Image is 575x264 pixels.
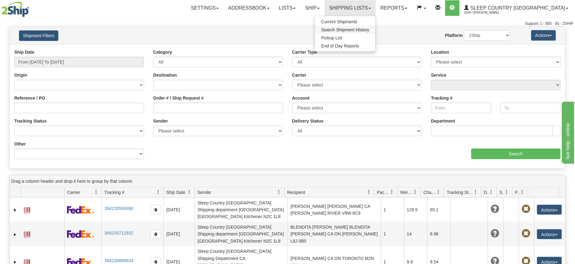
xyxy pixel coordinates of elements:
[381,198,404,222] td: 1
[377,189,390,195] span: Packages
[460,0,573,16] a: Sleep Country [GEOGRAPHIC_DATA] 2044 / [PERSON_NAME]
[469,5,565,11] span: Sleep Country [GEOGRAPHIC_DATA]
[195,222,288,246] td: Sleep Country [GEOGRAPHIC_DATA] Shipping department [GEOGRAPHIC_DATA] [GEOGRAPHIC_DATA] Kitchener...
[14,141,26,147] label: Other
[315,42,375,50] a: End of Day Reports
[104,206,133,211] a: 394235509390
[153,118,168,124] label: Sender
[24,204,30,214] a: Label
[292,95,310,101] label: Account
[315,26,375,34] a: Search Shipment History
[197,189,211,195] span: Sender
[321,43,359,48] span: End of Day Reports
[321,19,357,24] span: Current Shipments
[387,187,398,197] a: Packages filter column settings
[517,187,528,197] a: Pickup Status filter column settings
[150,230,161,239] button: Copy to clipboard
[274,187,285,197] a: Sender filter column settings
[376,0,412,16] a: Reports
[381,222,404,246] td: 1
[491,205,499,213] span: Unknown
[12,231,18,238] a: Expand
[522,205,530,213] span: Pickup Not Assigned
[287,189,305,195] span: Recipient
[491,229,499,238] span: Unknown
[300,0,324,16] a: Ship
[288,222,381,246] td: BLENDITA [PERSON_NAME] BLENDITA [PERSON_NAME] CA ON [PERSON_NAME] L8J 0B5
[164,222,195,246] td: [DATE]
[153,95,204,101] label: Order # / Ship Request #
[471,187,481,197] a: Tracking Status filter column settings
[5,4,57,11] div: live help - online
[2,2,29,17] img: logo2044.jpg
[522,229,530,238] span: Pickup Not Assigned
[471,149,561,159] input: Search
[184,187,195,197] a: Ship Date filter column settings
[431,103,491,113] input: From
[292,72,307,78] label: Carrier
[501,103,561,113] input: To
[364,187,374,197] a: Recipient filter column settings
[14,118,47,124] label: Tracking Status
[153,187,164,197] a: Tracking # filter column settings
[67,189,80,195] span: Carrier
[292,118,324,124] label: Delivery Status
[104,230,133,235] a: 394235712932
[515,189,520,195] span: Pickup Status
[433,187,444,197] a: Charge filter column settings
[166,189,185,195] span: Ship Date
[153,72,177,78] label: Destination
[404,222,427,246] td: 14
[445,32,463,38] label: Platform
[561,100,574,163] iframe: chat widget
[502,187,512,197] a: Shipment Issues filter column settings
[164,198,195,222] td: [DATE]
[321,35,342,40] span: Pickup List
[486,187,497,197] a: Delivery Status filter column settings
[315,18,375,26] a: Current Shipments
[186,0,223,16] a: Settings
[447,189,474,195] span: Tracking Status
[431,118,455,124] label: Department
[24,229,30,239] a: Label
[537,205,562,215] button: Actions
[427,222,451,246] td: 8.96
[292,49,317,55] label: Carrier Type
[91,187,101,197] a: Carrier filter column settings
[19,30,58,41] button: Shipment Filters
[14,72,27,78] label: Origin
[531,30,556,41] button: Actions
[325,0,376,16] a: Shipping lists
[410,187,421,197] a: Weight filter column settings
[223,0,274,16] a: Addressbook
[431,72,447,78] label: Service
[424,189,437,195] span: Charge
[537,229,562,239] button: Actions
[500,189,505,195] span: Shipment Issues
[67,230,94,238] img: 2 - FedEx
[400,189,413,195] span: Weight
[464,10,511,16] span: 2044 / [PERSON_NAME]
[195,198,288,222] td: Sleep Country [GEOGRAPHIC_DATA] Shipping department [GEOGRAPHIC_DATA] [GEOGRAPHIC_DATA] Kitchener...
[104,258,133,263] a: 394236889634
[427,198,451,222] td: 65.1
[315,34,375,42] a: Pickup List
[431,49,449,55] label: Location
[484,189,489,195] span: Delivery Status
[14,95,45,101] label: Reference / PO
[431,95,452,101] label: Tracking #
[10,175,565,187] div: grid grouping header
[404,198,427,222] td: 129.5
[14,49,34,55] label: Ship Date
[153,49,172,55] label: Category
[274,0,300,16] a: Lists
[67,206,94,214] img: 2 - FedEx
[104,189,124,195] span: Tracking #
[12,207,18,213] a: Expand
[288,198,381,222] td: [PERSON_NAME] [PERSON_NAME] CA [PERSON_NAME] RIVER V9W 8C9
[2,21,573,26] div: Support: 1 - 855 - 55 - 2SHIP
[321,27,369,32] span: Search Shipment History
[150,205,161,214] button: Copy to clipboard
